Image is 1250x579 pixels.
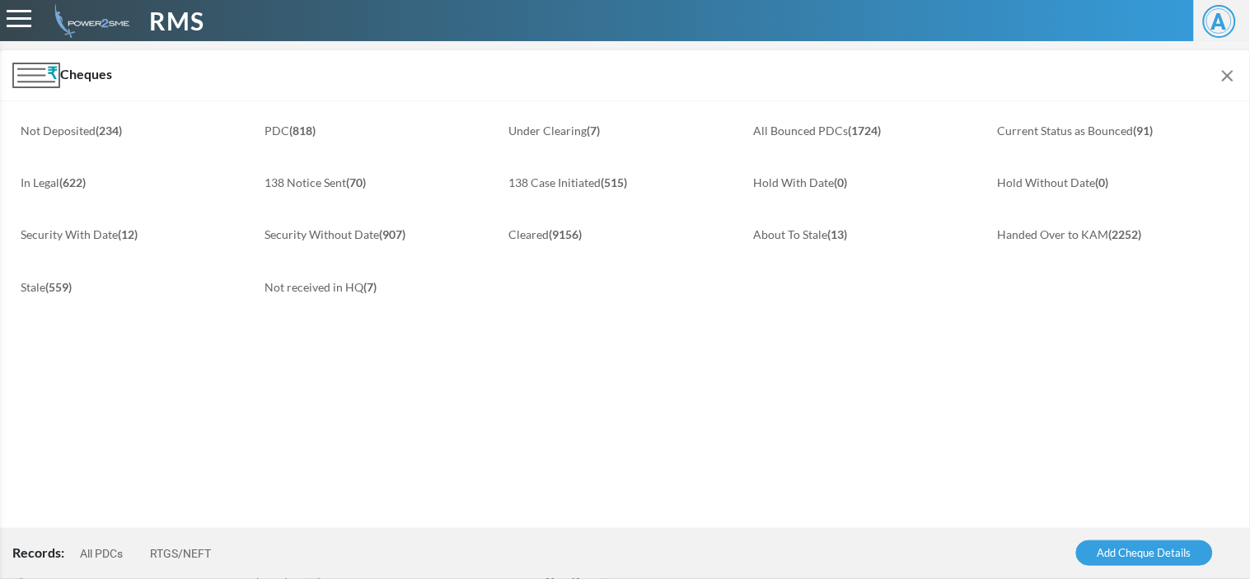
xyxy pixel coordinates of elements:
[45,280,72,294] b: (559)
[1134,124,1154,138] b: (91)
[1218,66,1238,86] img: Module
[265,226,496,243] a: Security Without Date
[12,63,60,88] img: Module
[12,63,112,88] span: Cheques
[550,227,583,241] b: (9156)
[509,226,741,243] a: Cleared
[21,122,252,139] a: Not Deposited
[96,124,122,138] b: (234)
[509,174,741,191] a: 138 Case Initiated
[1096,175,1109,189] b: (0)
[1203,5,1236,38] span: A
[753,174,985,191] a: Hold With Date
[588,124,601,138] b: (7)
[827,227,847,241] b: (13)
[509,122,741,139] a: Under Clearing
[265,278,496,296] a: Not received in HQ
[998,174,1229,191] a: Hold Without Date
[265,122,496,139] a: PDC
[12,544,64,560] span: Records:
[998,226,1229,243] a: Handed Over to KAM
[753,226,985,243] a: About To Stale
[21,226,252,243] a: Security With Date
[1076,540,1213,567] a: Add Cheque Details
[21,278,252,296] a: Stale
[150,547,211,560] a: RTGS/NEFT
[753,122,985,139] a: All Bounced PDCs
[379,227,405,241] b: (907)
[118,227,138,241] b: (12)
[363,280,377,294] b: (7)
[48,4,129,38] img: admin
[265,174,496,191] a: 138 Notice Sent
[1109,227,1142,241] b: (2252)
[998,122,1229,139] a: Current Status as Bounced
[21,174,252,191] a: In Legal
[59,175,86,189] b: (622)
[289,124,316,138] b: (818)
[80,547,123,560] a: All PDCs
[848,124,881,138] b: (1724)
[602,175,628,189] b: (515)
[150,2,205,40] span: RMS
[346,175,366,189] b: (70)
[834,175,847,189] b: (0)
